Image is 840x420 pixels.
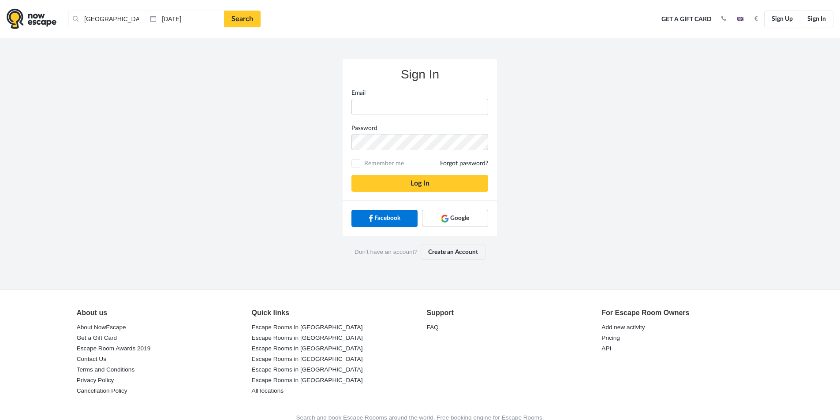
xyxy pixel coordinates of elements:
[252,385,284,397] a: All locations
[77,332,117,344] a: Get a Gift Card
[77,321,126,334] a: About NowEscape
[421,245,485,260] a: Create an Account
[77,308,239,318] div: About us
[77,364,134,376] a: Terms and Conditions
[658,10,715,29] a: Get a Gift Card
[601,321,645,334] a: Add new activity
[77,342,151,355] a: Escape Room Awards 2019
[7,8,56,29] img: logo
[224,11,261,27] a: Search
[422,210,488,227] a: Google
[343,236,497,268] div: Don’t have an account?
[362,159,488,168] span: Remember me
[252,342,363,355] a: Escape Rooms in [GEOGRAPHIC_DATA]
[77,385,127,397] a: Cancellation Policy
[374,214,400,223] span: Facebook
[601,332,620,344] a: Pricing
[601,342,611,355] a: API
[146,11,224,27] input: Date
[345,124,495,133] label: Password
[252,308,414,318] div: Quick links
[800,11,833,27] a: Sign In
[252,332,363,344] a: Escape Rooms in [GEOGRAPHIC_DATA]
[77,353,106,365] a: Contact Us
[351,210,418,227] a: Facebook
[353,161,359,167] input: Remember meForgot password?
[252,353,363,365] a: Escape Rooms in [GEOGRAPHIC_DATA]
[754,16,758,22] strong: €
[77,374,114,387] a: Privacy Policy
[426,321,438,334] a: FAQ
[252,321,363,334] a: Escape Rooms in [GEOGRAPHIC_DATA]
[764,11,800,27] a: Sign Up
[450,214,469,223] span: Google
[440,160,488,168] a: Forgot password?
[737,17,743,21] img: en.jpg
[252,364,363,376] a: Escape Rooms in [GEOGRAPHIC_DATA]
[750,15,762,23] button: €
[426,308,588,318] div: Support
[345,89,495,97] label: Email
[601,308,763,318] div: For Escape Room Owners
[252,374,363,387] a: Escape Rooms in [GEOGRAPHIC_DATA]
[351,175,488,192] button: Log In
[351,68,488,82] h3: Sign In
[68,11,146,27] input: Place or Room Name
